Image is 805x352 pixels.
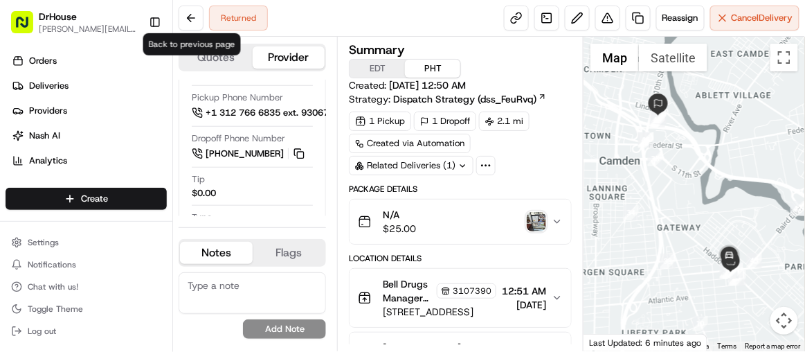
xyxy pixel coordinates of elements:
[192,132,285,145] span: Dropoff Phone Number
[660,254,676,269] div: 33
[14,132,39,157] img: 1736555255976-a54dd68f-1ca7-489b-9aae-adbdc363a1c4
[253,242,325,264] button: Flags
[192,105,368,121] a: +1 312 766 6835 ext. 93067530
[587,333,633,351] img: Google
[383,208,416,222] span: N/A
[81,193,108,205] span: Create
[39,24,138,35] button: [PERSON_NAME][EMAIL_ADDRESS][PERSON_NAME][DOMAIN_NAME]
[192,91,283,104] span: Pickup Phone Number
[28,237,59,248] span: Settings
[590,44,639,71] button: Show street map
[62,132,227,146] div: Start new chat
[6,299,167,319] button: Toggle Theme
[29,80,69,92] span: Deliveries
[29,130,60,142] span: Nash AI
[29,155,67,167] span: Analytics
[656,6,705,30] button: Reassign
[718,342,737,350] a: Terms
[349,92,547,106] div: Strategy:
[732,12,793,24] span: Cancel Delivery
[28,259,76,270] span: Notifications
[349,156,473,175] div: Related Deliveries (1)
[235,137,252,153] button: Start new chat
[36,89,228,104] input: Clear
[98,249,168,260] a: Powered byPylon
[14,202,36,224] img: Angelique Valdez
[39,10,77,24] button: DrHouse
[28,281,78,292] span: Chat with us!
[770,307,798,335] button: Map camera controls
[6,100,172,122] a: Providers
[28,303,83,315] span: Toggle Theme
[349,184,572,195] div: Package Details
[650,112,665,127] div: 40
[662,12,698,24] span: Reassign
[383,277,434,305] span: Bell Drugs Manager Manager
[770,44,798,71] button: Toggle fullscreen view
[479,112,530,131] div: 2.1 mi
[350,269,571,327] button: Bell Drugs Manager Manager3107390[STREET_ADDRESS]12:51 AM[DATE]
[192,146,307,161] a: [PHONE_NUMBER]
[143,33,241,55] div: Back to previous page
[624,205,639,220] div: 34
[6,188,167,210] button: Create
[6,322,167,341] button: Log out
[350,60,405,78] button: EDT
[6,125,172,147] a: Nash AI
[393,92,536,106] span: Dispatch Strategy (dss_FeuRvq)
[393,92,547,106] a: Dispatch Strategy (dss_FeuRvq)
[584,334,707,351] div: Last Updated: 6 minutes ago
[453,285,491,297] span: 3107390
[638,132,653,148] div: 41
[14,14,42,42] img: Nash
[502,284,546,298] span: 12:51 AM
[747,253,762,268] div: 43
[349,44,405,56] h3: Summary
[28,326,56,337] span: Log out
[6,150,172,172] a: Analytics
[206,107,345,119] span: +1 312 766 6835 ext. 93067530
[414,112,476,131] div: 1 Dropoff
[349,112,411,131] div: 1 Pickup
[28,215,39,227] img: 1736555255976-a54dd68f-1ca7-489b-9aae-adbdc363a1c4
[14,55,252,78] p: Welcome 👋
[389,79,466,91] span: [DATE] 12:50 AM
[383,222,416,236] span: $25.00
[192,173,205,186] span: Tip
[6,277,167,297] button: Chat with us!
[693,316,708,331] div: 10
[6,233,167,252] button: Settings
[138,249,168,260] span: Pylon
[43,215,112,226] span: [PERSON_NAME]
[349,134,471,153] div: Created via Automation
[6,75,172,97] a: Deliveries
[502,298,546,312] span: [DATE]
[405,60,460,78] button: PHT
[29,55,57,67] span: Orders
[648,151,663,166] div: 35
[29,105,67,117] span: Providers
[115,215,120,226] span: •
[6,50,172,72] a: Orders
[192,211,212,224] span: Type
[62,146,190,157] div: We're available if you need us!
[215,177,252,194] button: See all
[180,46,253,69] button: Quotes
[350,200,571,244] button: N/A$25.00photo_proof_of_delivery image
[253,46,325,69] button: Provider
[587,333,633,351] a: Open this area in Google Maps (opens a new window)
[123,215,151,226] span: [DATE]
[29,132,54,157] img: 1738778727109-b901c2ba-d612-49f7-a14d-d897ce62d23f
[527,212,546,231] img: photo_proof_of_delivery image
[180,242,253,264] button: Notes
[349,253,572,264] div: Location Details
[14,180,89,191] div: Past conversations
[14,239,36,261] img: John Kevin Novelo
[6,255,167,274] button: Notifications
[192,187,216,200] div: $0.00
[639,44,707,71] button: Show satellite imagery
